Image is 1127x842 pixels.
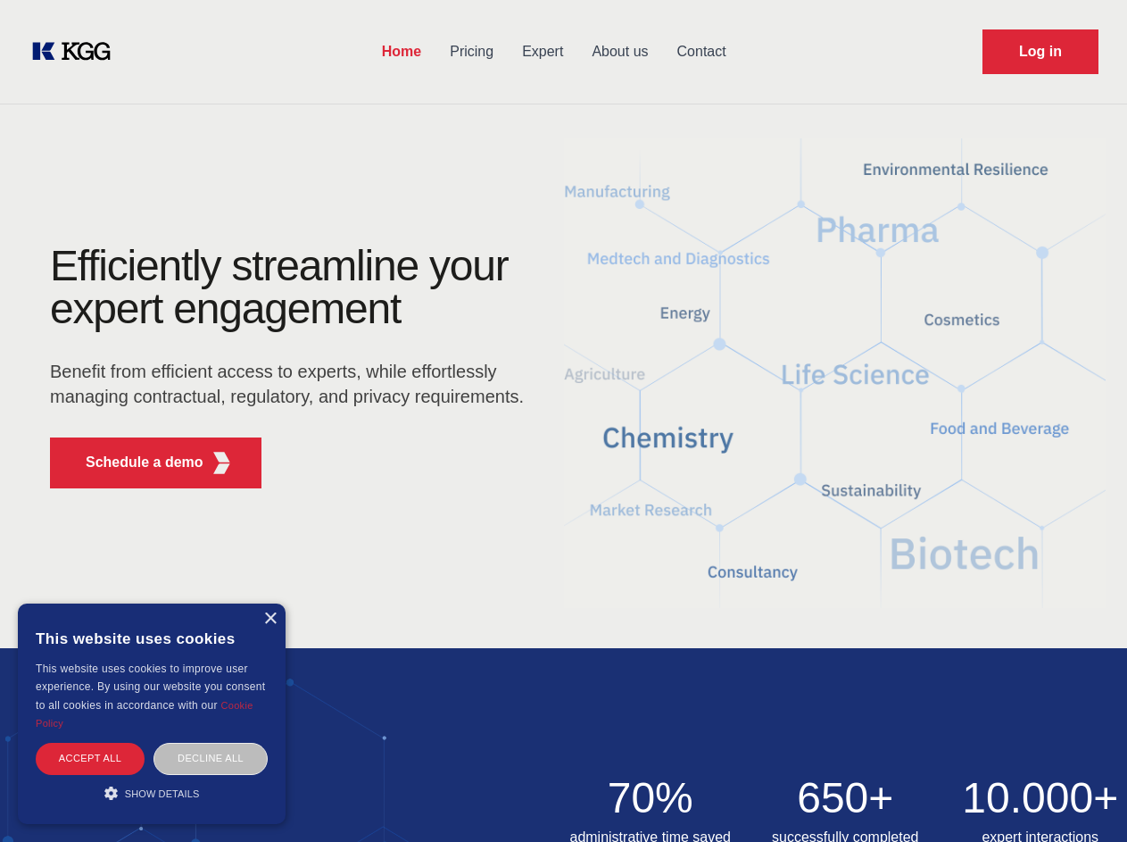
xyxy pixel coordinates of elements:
div: Decline all [153,743,268,774]
div: This website uses cookies [36,617,268,660]
a: Pricing [435,29,508,75]
a: Cookie Policy [36,700,253,729]
button: Schedule a demoKGG Fifth Element RED [50,438,261,488]
p: Schedule a demo [86,452,203,473]
img: KGG Fifth Element RED [564,116,1106,630]
img: KGG Fifth Element RED [211,452,233,474]
div: Show details [36,784,268,802]
h1: Efficiently streamline your expert engagement [50,245,535,330]
h2: 650+ [758,777,932,820]
a: Request Demo [982,29,1098,74]
p: Benefit from efficient access to experts, while effortlessly managing contractual, regulatory, an... [50,359,535,409]
span: This website uses cookies to improve user experience. By using our website you consent to all coo... [36,663,265,712]
a: Home [368,29,435,75]
a: Contact [663,29,741,75]
a: Expert [508,29,577,75]
div: Close [263,613,277,626]
span: Show details [125,788,200,799]
a: About us [577,29,662,75]
div: Accept all [36,743,145,774]
h2: 70% [564,777,738,820]
a: KOL Knowledge Platform: Talk to Key External Experts (KEE) [29,38,125,66]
